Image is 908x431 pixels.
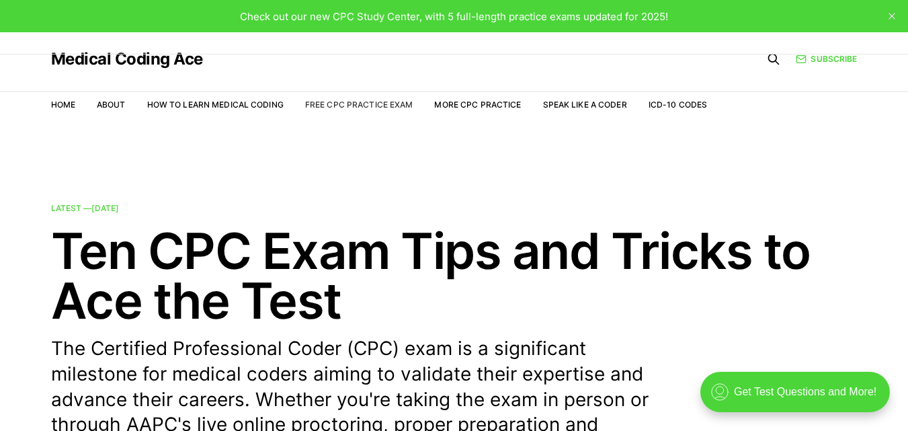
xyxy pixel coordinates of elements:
button: close [881,5,903,27]
a: Medical Coding Ace [51,51,203,67]
a: More CPC Practice [434,100,521,110]
a: Subscribe [796,52,857,65]
a: Speak Like a Coder [543,100,627,110]
iframe: portal-trigger [689,365,908,431]
a: ICD-10 Codes [649,100,707,110]
h2: Ten CPC Exam Tips and Tricks to Ace the Test [51,226,858,325]
a: Free CPC Practice Exam [305,100,413,110]
time: [DATE] [91,203,119,213]
a: How to Learn Medical Coding [147,100,284,110]
span: Check out our new CPC Study Center, with 5 full-length practice exams updated for 2025! [240,10,668,23]
span: Latest — [51,203,119,213]
a: About [97,100,126,110]
a: Home [51,100,75,110]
